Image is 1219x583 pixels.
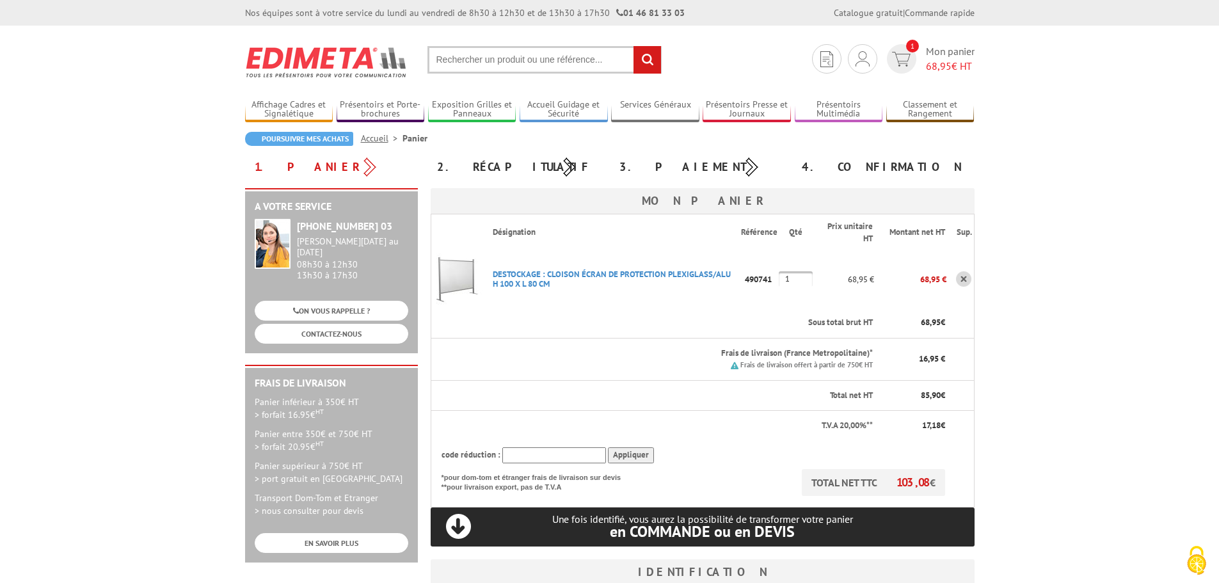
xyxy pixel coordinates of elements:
[703,99,791,120] a: Présentoirs Presse et Journaux
[442,420,873,432] p: T.V.A 20,00%**
[442,469,633,493] p: *pour dom-tom et étranger frais de livraison sur devis **pour livraison export, pas de T.V.A
[482,308,875,338] th: Sous total brut HT
[493,347,873,360] p: Frais de livraison (France Metropolitaine)*
[823,221,873,244] p: Prix unitaire HT
[255,441,324,452] span: > forfait 20.95€
[520,99,608,120] a: Accueil Guidage et Sécurité
[926,59,975,74] span: € HT
[428,99,516,120] a: Exposition Grilles et Panneaux
[741,227,777,239] p: Référence
[926,60,952,72] span: 68,95
[297,236,408,280] div: 08h30 à 12h30 13h30 à 17h30
[834,7,903,19] a: Catalogue gratuit
[255,409,324,420] span: > forfait 16.95€
[884,227,945,239] p: Montant net HT
[245,156,427,179] div: 1. Panier
[402,132,427,145] li: Panier
[315,439,324,448] sup: HT
[245,132,353,146] a: Poursuivre mes achats
[919,353,945,364] span: 16,95 €
[255,459,408,485] p: Panier supérieur à 750€ HT
[886,99,975,120] a: Classement et Rangement
[610,156,792,179] div: 3. Paiement
[1181,545,1213,577] img: Cookies (fenêtre modale)
[608,447,654,463] input: Appliquer
[1174,539,1219,583] button: Cookies (fenêtre modale)
[297,220,392,232] strong: [PHONE_NUMBER] 03
[834,6,975,19] div: |
[255,427,408,453] p: Panier entre 350€ et 750€ HT
[431,513,975,539] p: Une fois identifié, vous aurez la possibilité de transformer votre panier
[255,533,408,553] a: EN SAVOIR PLUS
[740,360,873,369] small: Frais de livraison offert à partir de 750€ HT
[255,378,408,389] h2: Frais de Livraison
[482,214,741,251] th: Désignation
[337,99,425,120] a: Présentoirs et Porte-brochures
[431,188,975,214] h3: Mon panier
[255,395,408,421] p: Panier inférieur à 350€ HT
[921,317,941,328] span: 68,95
[792,156,975,179] div: 4. Confirmation
[427,46,662,74] input: Rechercher un produit ou une référence...
[255,473,402,484] span: > port gratuit en [GEOGRAPHIC_DATA]
[255,219,291,269] img: widget-service.jpg
[884,317,945,329] p: €
[442,390,873,402] p: Total net HT
[874,268,946,291] p: 68,95 €
[297,236,408,258] div: [PERSON_NAME][DATE] au [DATE]
[896,475,930,490] span: 103,08
[820,51,833,67] img: devis rapide
[926,44,975,74] span: Mon panier
[361,132,402,144] a: Accueil
[741,268,779,291] p: 490741
[442,449,500,460] span: code réduction :
[245,6,685,19] div: Nos équipes sont à votre service du lundi au vendredi de 8h30 à 12h30 et de 13h30 à 17h30
[245,99,333,120] a: Affichage Cadres et Signalétique
[856,51,870,67] img: devis rapide
[616,7,685,19] strong: 01 46 81 33 03
[610,522,795,541] span: en COMMANDE ou en DEVIS
[427,156,610,179] div: 2. Récapitulatif
[255,491,408,517] p: Transport Dom-Tom et Etranger
[633,46,661,74] input: rechercher
[255,505,363,516] span: > nous consulter pour devis
[731,362,738,369] img: picto.png
[802,469,945,496] p: TOTAL NET TTC €
[315,407,324,416] sup: HT
[493,269,731,289] a: DESTOCKAGE : CLOISON ÉCRAN DE PROTECTION PLEXIGLASS/ALU H 100 X L 80 CM
[905,7,975,19] a: Commande rapide
[946,214,974,251] th: Sup.
[921,390,941,401] span: 85,90
[892,52,911,67] img: devis rapide
[431,253,482,305] img: DESTOCKAGE : CLOISON ÉCRAN DE PROTECTION PLEXIGLASS/ALU H 100 X L 80 CM
[884,420,945,432] p: €
[255,201,408,212] h2: A votre service
[255,301,408,321] a: ON VOUS RAPPELLE ?
[245,38,408,86] img: Edimeta
[255,324,408,344] a: CONTACTEZ-NOUS
[884,44,975,74] a: devis rapide 1 Mon panier 68,95€ HT
[611,99,699,120] a: Services Généraux
[884,390,945,402] p: €
[922,420,941,431] span: 17,18
[779,214,813,251] th: Qté
[906,40,919,52] span: 1
[813,268,875,291] p: 68,95 €
[795,99,883,120] a: Présentoirs Multimédia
